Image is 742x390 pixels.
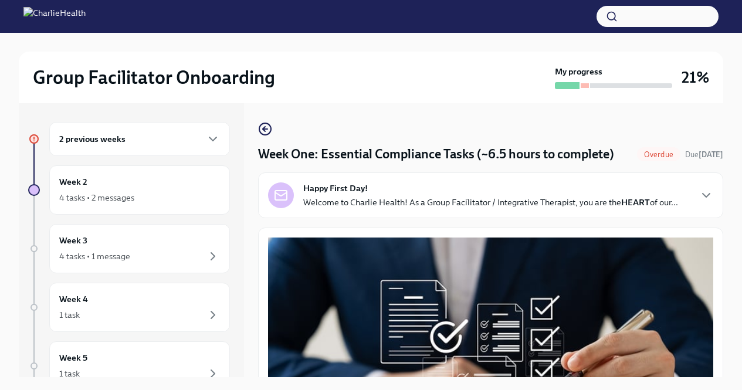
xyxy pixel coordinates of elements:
[49,122,230,156] div: 2 previous weeks
[637,150,680,159] span: Overdue
[59,133,126,145] h6: 2 previous weeks
[28,224,230,273] a: Week 34 tasks • 1 message
[28,165,230,215] a: Week 24 tasks • 2 messages
[685,149,723,160] span: September 9th, 2025 10:00
[303,196,678,208] p: Welcome to Charlie Health! As a Group Facilitator / Integrative Therapist, you are the of our...
[555,66,602,77] strong: My progress
[59,368,80,379] div: 1 task
[621,197,650,208] strong: HEART
[59,175,87,188] h6: Week 2
[59,293,88,306] h6: Week 4
[682,67,709,88] h3: 21%
[685,150,723,159] span: Due
[303,182,368,194] strong: Happy First Day!
[33,66,275,89] h2: Group Facilitator Onboarding
[28,283,230,332] a: Week 41 task
[23,7,86,26] img: CharlieHealth
[59,234,87,247] h6: Week 3
[59,192,134,204] div: 4 tasks • 2 messages
[59,250,130,262] div: 4 tasks • 1 message
[258,145,614,163] h4: Week One: Essential Compliance Tasks (~6.5 hours to complete)
[59,351,87,364] h6: Week 5
[699,150,723,159] strong: [DATE]
[59,309,80,321] div: 1 task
